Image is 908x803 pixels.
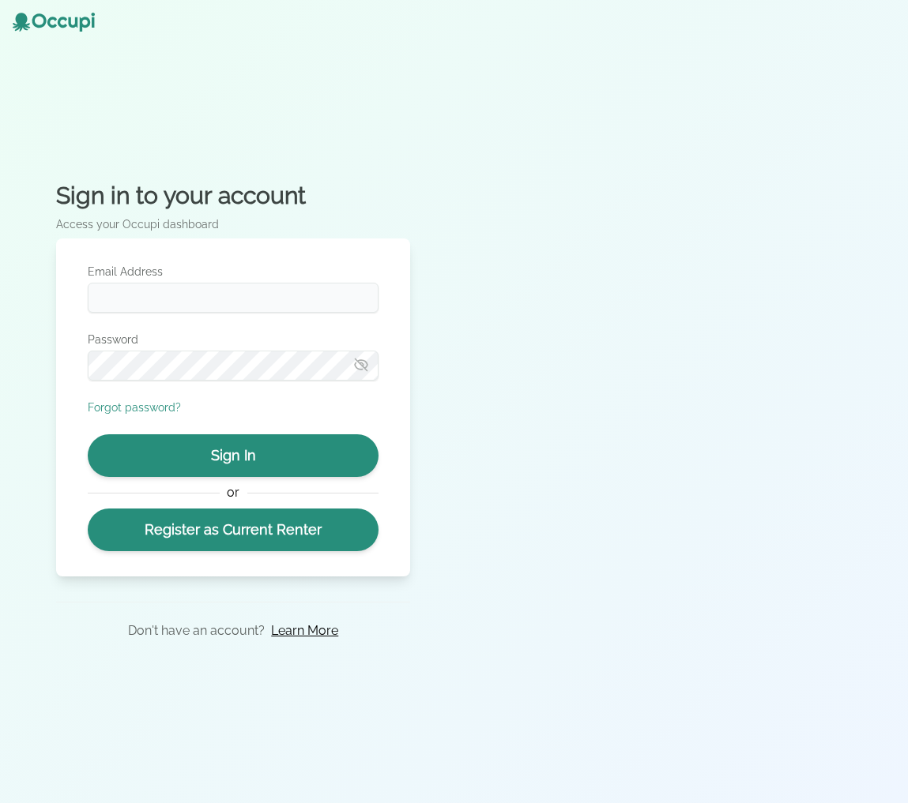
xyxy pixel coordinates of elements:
label: Email Address [88,264,379,280]
label: Password [88,332,379,347]
button: Sign In [88,434,379,477]
p: Access your Occupi dashboard [56,216,410,232]
span: or [220,483,247,502]
p: Don't have an account? [128,621,265,640]
h2: Sign in to your account [56,182,410,210]
a: Register as Current Renter [88,508,379,551]
a: Learn More [271,621,338,640]
button: Forgot password? [88,400,181,415]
